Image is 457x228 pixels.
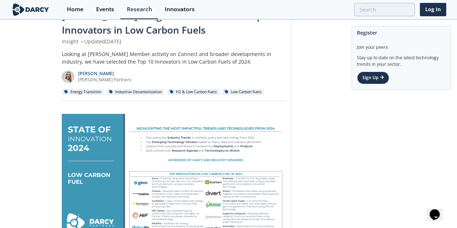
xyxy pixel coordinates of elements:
div: H2 & Low Carbon Fuels [167,89,220,95]
img: logo-wide.svg [11,3,51,16]
div: Home [67,7,83,12]
div: Innovators [165,7,195,12]
span: • [80,38,84,45]
div: Looking at [PERSON_NAME] Member activity on Connect and broader developments in industry, we have... [62,50,286,65]
div: Research [127,7,152,12]
p: [PERSON_NAME] [78,70,132,77]
div: Energy Transition [62,89,104,95]
p: [PERSON_NAME] Partners [78,77,132,83]
input: Advanced Search [354,3,415,16]
iframe: chat widget [427,199,450,221]
div: Insight Updated [DATE] [62,38,286,45]
div: Events [96,7,114,12]
div: Join your peers [357,39,445,51]
a: Log In [420,3,446,16]
div: Low Carbon Fuels [222,89,264,95]
div: Register [357,26,445,39]
div: Stay up to date on the latest technology trends in your sector. [357,51,445,68]
div: Industrial Decarbonization [107,89,165,95]
a: Sign Up [357,72,389,84]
